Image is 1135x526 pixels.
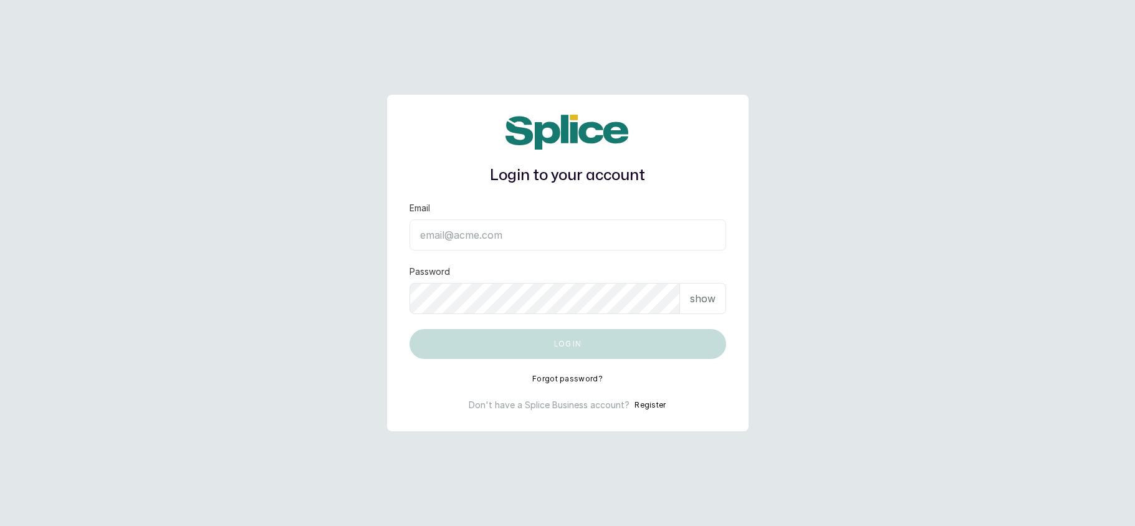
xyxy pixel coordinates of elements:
[690,291,716,306] p: show
[409,165,726,187] h1: Login to your account
[635,399,666,411] button: Register
[409,265,450,278] label: Password
[409,329,726,359] button: Log in
[409,219,726,251] input: email@acme.com
[532,374,603,384] button: Forgot password?
[409,202,430,214] label: Email
[469,399,630,411] p: Don't have a Splice Business account?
